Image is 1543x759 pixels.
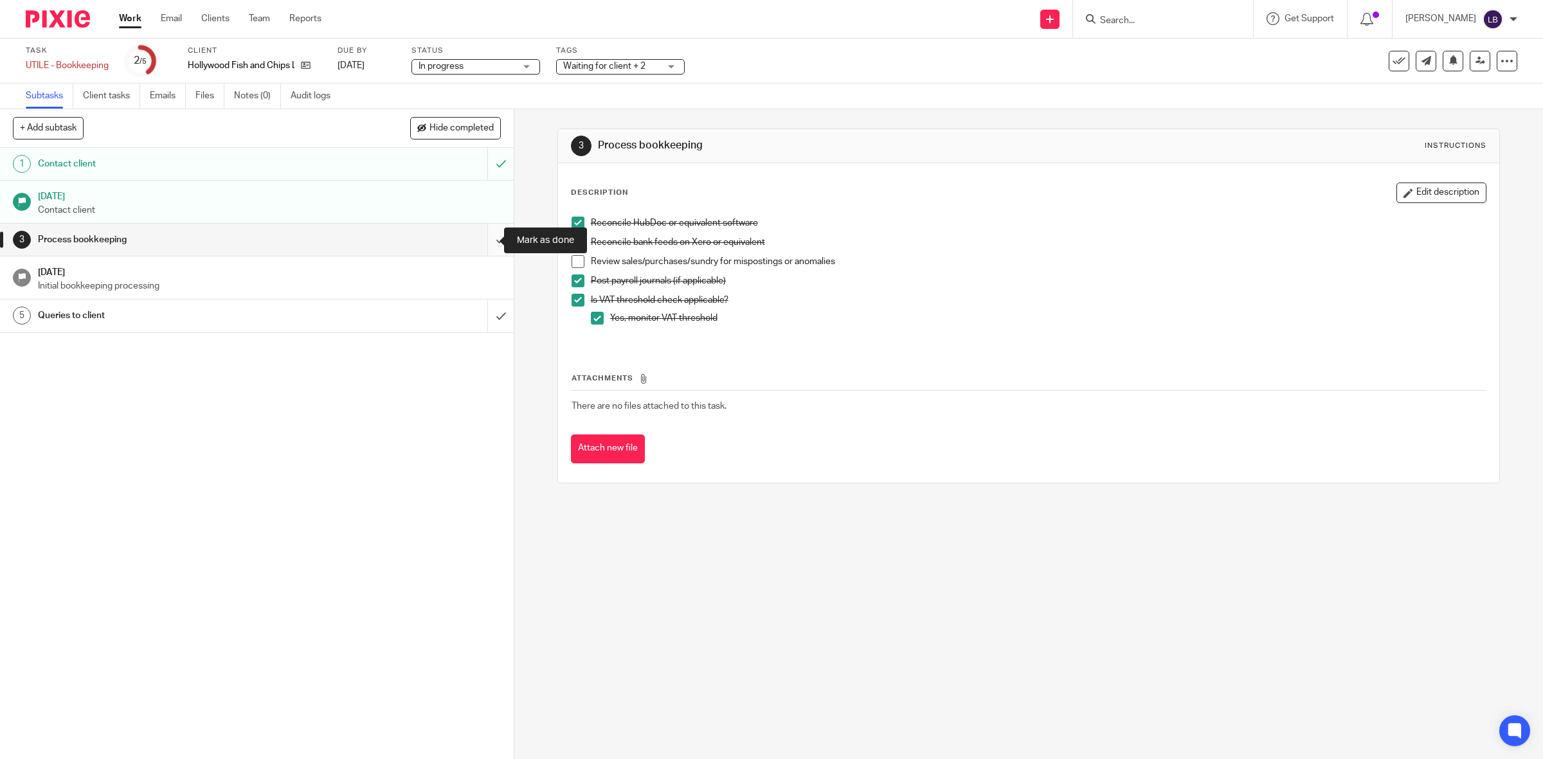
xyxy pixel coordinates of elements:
[556,46,685,56] label: Tags
[1396,183,1486,203] button: Edit description
[571,136,591,156] div: 3
[13,307,31,325] div: 5
[38,230,329,249] h1: Process bookkeeping
[571,434,645,463] button: Attach new file
[26,59,109,72] div: UTILE - Bookkeeping
[563,62,645,71] span: Waiting for client + 2
[13,155,31,173] div: 1
[195,84,224,109] a: Files
[429,123,494,134] span: Hide completed
[26,10,90,28] img: Pixie
[338,46,395,56] label: Due by
[38,306,329,325] h1: Queries to client
[119,12,141,25] a: Work
[140,58,147,65] small: /5
[598,139,1056,152] h1: Process bookkeeping
[572,402,726,411] span: There are no files attached to this task.
[26,46,109,56] label: Task
[591,217,1486,229] p: Reconcile HubDoc or equivalent software
[291,84,340,109] a: Audit logs
[188,59,294,72] p: Hollywood Fish and Chips Ltd
[610,312,1486,325] p: Yes, monitor VAT threshold
[161,12,182,25] a: Email
[38,154,329,174] h1: Contact client
[13,231,31,249] div: 3
[591,236,1486,249] p: Reconcile bank feeds on Xero or equivalent
[201,12,230,25] a: Clients
[572,375,633,382] span: Attachments
[13,117,84,139] button: + Add subtask
[134,53,147,68] div: 2
[83,84,140,109] a: Client tasks
[38,263,501,279] h1: [DATE]
[571,188,628,198] p: Description
[591,255,1486,268] p: Review sales/purchases/sundry for mispostings or anomalies
[411,46,540,56] label: Status
[234,84,281,109] a: Notes (0)
[410,117,501,139] button: Hide completed
[26,84,73,109] a: Subtasks
[188,46,321,56] label: Client
[38,187,501,203] h1: [DATE]
[150,84,186,109] a: Emails
[591,274,1486,287] p: Post payroll journals (if applicable)
[338,61,365,70] span: [DATE]
[419,62,464,71] span: In progress
[1425,141,1486,151] div: Instructions
[249,12,270,25] a: Team
[38,204,501,217] p: Contact client
[289,12,321,25] a: Reports
[591,294,1486,307] p: Is VAT threshold check applicable?
[1483,9,1503,30] img: svg%3E
[38,280,501,292] p: Initial bookkeeping processing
